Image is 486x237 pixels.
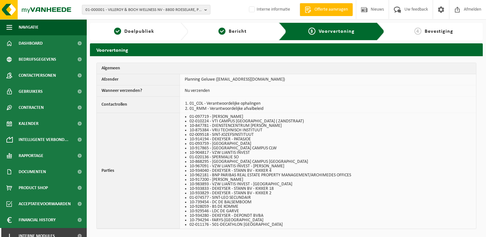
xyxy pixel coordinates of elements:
[190,133,468,137] li: 02-009518 - SINT-JOZEFSINSTITUUT
[19,196,71,212] span: Acceptatievoorwaarden
[19,100,44,116] span: Contracten
[97,63,476,74] th: Algemeen
[190,169,468,173] li: 10-934040 - DEKEYSER - STANN BV - KIKKER 4
[190,173,468,178] li: 10-962181 - BNP PARIBAS REAL ESTATE PROPERTY MANAGEMENT/ARCHIMEDES OFFICES
[190,101,468,106] li: 01_COL - Verantwoordelijke ophalingen
[180,85,476,97] td: Nu verzenden
[319,29,355,34] span: Voorvertoning
[190,107,468,111] li: 01_RMM - Verantwoordelijke afvalbeleid
[190,182,468,187] li: 10-983893 - VZW LIANTIS INVEST - [GEOGRAPHIC_DATA]
[190,160,468,164] li: 10-868295 - [GEOGRAPHIC_DATA] CAMPUS [GEOGRAPHIC_DATA]
[190,205,468,209] li: 10-928059 - BS DE KOMME
[313,6,349,13] span: Offerte aanvragen
[190,151,468,155] li: 10-904817 - VZW LIANTIS INVEST
[190,115,468,119] li: 01-097719 - [PERSON_NAME]
[218,28,225,35] span: 2
[82,5,210,14] button: 01-000001 - VILLEROY & BOCH WELLNESS NV - 8800 ROESELARE, POPULIERSTRAAT 1
[190,119,468,124] li: 02-010224 - VTI CAMPUS [GEOGRAPHIC_DATA] ( ZANDSTRAAT)
[124,29,154,34] span: Doelpubliek
[190,200,468,205] li: 10-739454 - DC DE BALSEMBOOM
[190,191,468,196] li: 10-933829 - DEKEYSER - STANN BV - KIKKER 2
[97,97,180,113] th: Contactrollen
[19,212,56,228] span: Financial History
[85,5,202,15] span: 01-000001 - VILLEROY & BOCH WELLNESS NV - 8800 ROESELARE, POPULIERSTRAAT 1
[190,178,468,182] li: 10-917200 - [PERSON_NAME]
[414,28,421,35] span: 4
[190,164,468,169] li: 10-967091 - VZW LIANTIS INVEST - [PERSON_NAME]
[190,218,468,223] li: 10-794294 - FARYS-[GEOGRAPHIC_DATA]
[300,3,353,16] a: Offerte aanvragen
[114,28,121,35] span: 1
[248,5,290,14] label: Interne informatie
[90,43,483,56] h2: Voorvertoning
[19,164,46,180] span: Documenten
[19,132,68,148] span: Intelligente verbond...
[19,19,39,35] span: Navigatie
[19,35,43,51] span: Dashboard
[190,155,468,160] li: 01-020136 - SPERMALIE SO
[19,148,43,164] span: Rapportage
[190,124,468,128] li: 10-847781 - DIENSTENCENTRUM [PERSON_NAME]
[190,146,468,151] li: 10-917865 - [GEOGRAPHIC_DATA] CAMPUS CLW
[180,74,476,85] td: Planning Geluwe ([EMAIL_ADDRESS][DOMAIN_NAME])
[19,83,43,100] span: Gebruikers
[190,187,468,191] li: 10-933833 - DEKEYSER - STANN BV - KIKKER 18
[19,180,48,196] span: Product Shop
[190,214,468,218] li: 10-934280 - DEKEYSER - DEPONDT BVBA
[425,29,453,34] span: Bevestiging
[19,67,56,83] span: Contactpersonen
[190,142,468,146] li: 01-093759 - [GEOGRAPHIC_DATA]
[190,209,468,214] li: 10-929546 - LDC DE GARVE
[308,28,315,35] span: 3
[97,85,180,97] th: Wanneer verzenden?
[190,137,468,142] li: 10-914194 - DEKEYSER - PATASJOE
[190,128,468,133] li: 10-875384 - VRIJ TECHNISCH INSTITUUT
[19,116,39,132] span: Kalender
[97,113,180,229] th: Parties
[190,223,468,227] li: 02-011176 - 501-DECATHLON [GEOGRAPHIC_DATA]
[190,196,468,200] li: 01-074577 - SINT-LEO SECUNDAIR
[19,51,56,67] span: Bedrijfsgegevens
[229,29,247,34] span: Bericht
[97,74,180,85] th: Afzender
